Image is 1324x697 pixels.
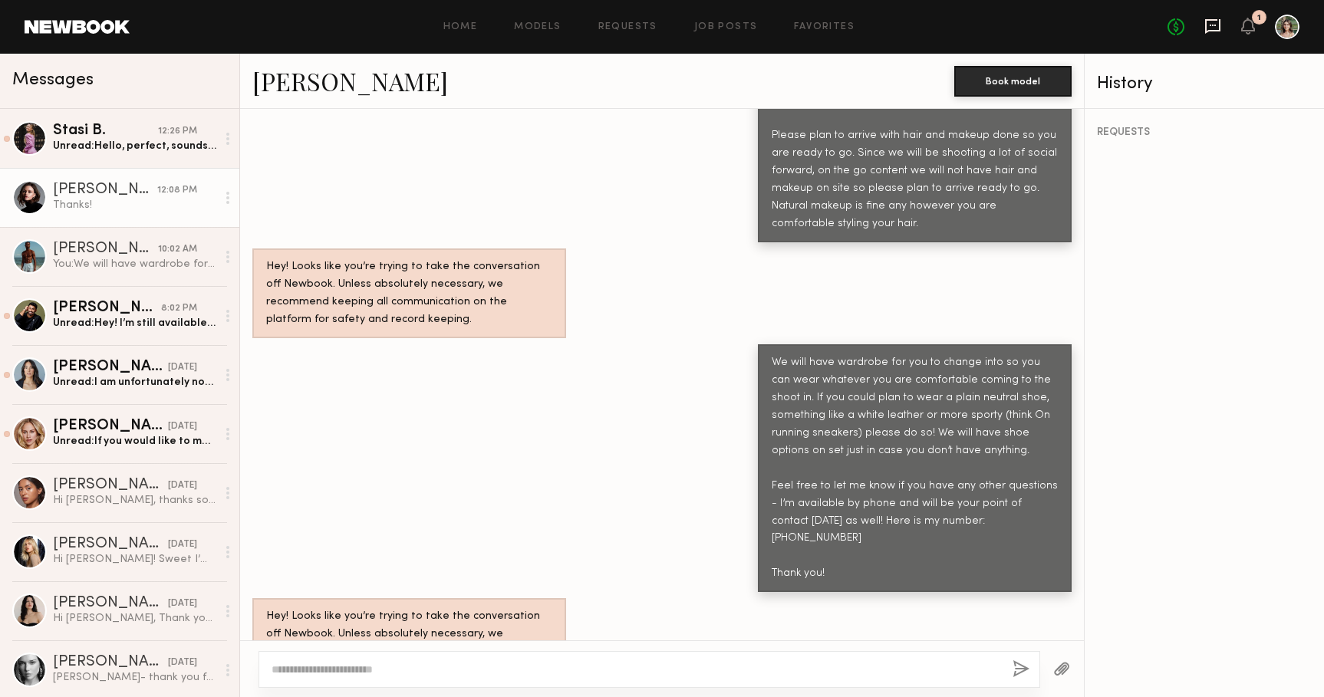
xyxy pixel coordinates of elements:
div: Unread: Hey! I’m still available [DATE] in case you wanted to book me , happy [DATE] and weekend! [53,316,216,330]
div: [PERSON_NAME] [53,655,168,670]
span: Messages [12,71,94,89]
a: [PERSON_NAME] [252,64,448,97]
div: Thanks! [53,198,216,212]
a: Home [443,22,478,32]
div: [PERSON_NAME]- thank you for reaching out and showing interest in working together :) Would love ... [53,670,216,685]
div: History [1097,75,1312,93]
a: Book model [954,74,1072,87]
div: Hey! Looks like you’re trying to take the conversation off Newbook. Unless absolutely necessary, ... [266,608,552,679]
a: Models [514,22,561,32]
div: Hi [PERSON_NAME], Thank you very much for reaching out, I appreciate it :D I am unfortunately boo... [53,611,216,626]
div: [DATE] [168,419,197,434]
div: 8:02 PM [161,301,197,316]
div: [PERSON_NAME] [53,478,168,493]
div: Stasi B. [53,123,158,139]
div: [PERSON_NAME] [53,360,168,375]
div: Unread: Hello, perfect, sounds good! My phone is [PHONE_NUMBER] Keep me updated on the timeline p... [53,139,216,153]
div: [DATE] [168,656,197,670]
div: Unread: If you would like to move forward my number is [PHONE_NUMBER]. Thanks! [53,434,216,449]
div: [DATE] [168,538,197,552]
div: 1 [1257,14,1261,22]
div: [PERSON_NAME] [53,301,161,316]
a: Favorites [794,22,855,32]
div: Hi [PERSON_NAME], thanks so much for reaching out and thinking of me for this shoot. The project ... [53,493,216,508]
div: REQUESTS [1097,127,1312,138]
div: [DATE] [168,478,197,493]
div: [PERSON_NAME] [53,537,168,552]
div: [PERSON_NAME] [53,182,157,198]
div: 12:26 PM [158,124,197,139]
div: We will have wardrobe for you to change into so you can wear whatever you are comfortable coming ... [772,354,1058,583]
div: 12:08 PM [157,183,197,198]
button: Book model [954,66,1072,97]
div: [PERSON_NAME] [53,242,158,257]
div: [DATE] [168,360,197,375]
div: Unread: I am unfortunately not in town this weekend :( [53,375,216,390]
div: [PERSON_NAME] [53,419,168,434]
div: Hi [PERSON_NAME]! Sweet I’m available that day :) lmk the rate you had in mind Xox Demi [53,552,216,567]
a: Job Posts [694,22,758,32]
div: You: We will have wardrobe for you to change into so you can wear whatever you are comfortable co... [53,257,216,271]
div: [PERSON_NAME] [53,596,168,611]
div: [DATE] [168,597,197,611]
div: Hey! Looks like you’re trying to take the conversation off Newbook. Unless absolutely necessary, ... [266,258,552,329]
div: 10:02 AM [158,242,197,257]
a: Requests [598,22,657,32]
